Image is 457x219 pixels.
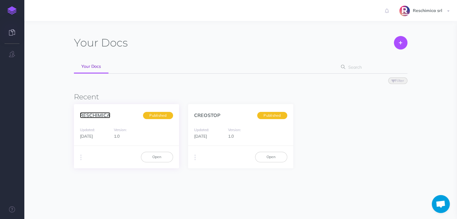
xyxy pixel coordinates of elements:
[80,133,93,139] span: [DATE]
[80,112,110,118] a: RESCHIMICA
[80,127,95,132] small: Updated:
[74,60,108,73] a: Your Docs
[194,127,209,132] small: Updated:
[432,195,450,213] a: Aprire la chat
[114,127,127,132] small: Version:
[194,112,221,118] a: CREOSTOP
[114,133,120,139] span: 1.0
[346,62,398,73] input: Search
[399,6,410,16] img: SYa4djqk1Oq5LKxmPekz2tk21Z5wK9RqXEiubV6a.png
[74,36,98,49] span: Your
[255,152,287,162] a: Open
[74,93,407,101] h3: Recent
[228,127,241,132] small: Version:
[194,133,207,139] span: [DATE]
[410,8,445,13] span: Reschimica srl
[194,153,196,162] i: More actions
[228,133,234,139] span: 1.0
[388,77,407,84] button: Filter
[80,153,82,162] i: More actions
[141,152,173,162] a: Open
[74,36,128,49] h1: Docs
[8,6,17,15] img: logo-mark.svg
[81,64,101,69] span: Your Docs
